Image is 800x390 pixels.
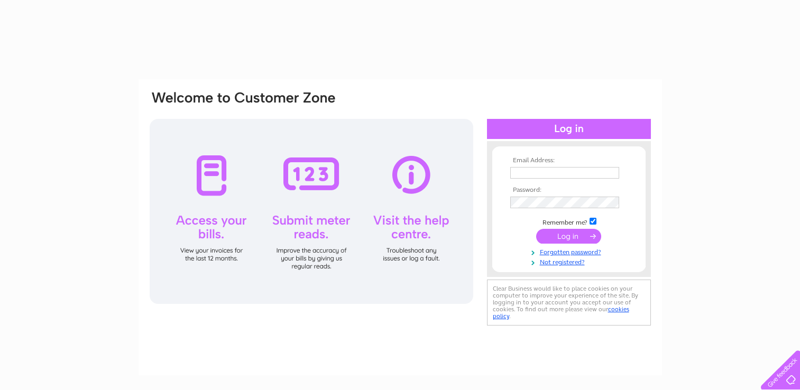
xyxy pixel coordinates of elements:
a: cookies policy [493,305,629,320]
a: Forgotten password? [510,246,630,256]
th: Password: [508,187,630,194]
th: Email Address: [508,157,630,164]
td: Remember me? [508,216,630,227]
a: Not registered? [510,256,630,266]
div: Clear Business would like to place cookies on your computer to improve your experience of the sit... [487,280,651,326]
input: Submit [536,229,601,244]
